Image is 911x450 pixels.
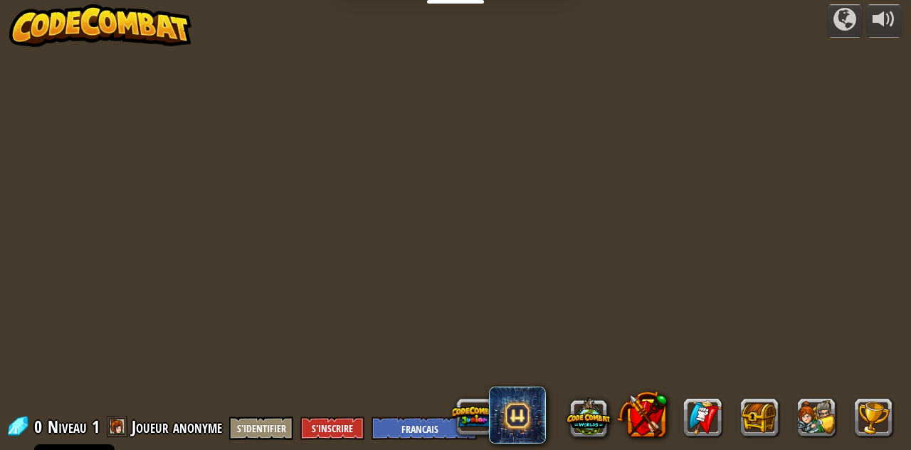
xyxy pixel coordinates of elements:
span: Niveau [48,415,87,439]
button: S'inscrire [300,417,364,440]
button: Ajuster le volume [866,4,902,38]
button: S'identifier [229,417,293,440]
img: CodeCombat - Learn how to code by playing a game [9,4,191,47]
span: Joueur anonyme [132,415,222,438]
span: 1 [92,415,100,438]
span: 0 [34,415,46,438]
button: Campagnes [827,4,863,38]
